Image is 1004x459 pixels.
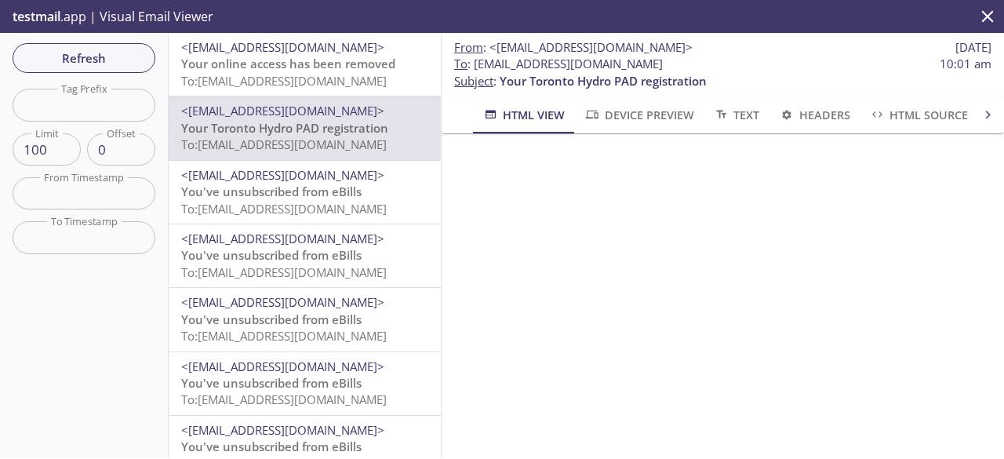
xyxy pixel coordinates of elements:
[181,422,384,438] span: <[EMAIL_ADDRESS][DOMAIN_NAME]>
[169,224,441,287] div: <[EMAIL_ADDRESS][DOMAIN_NAME]>You've unsubscribed from eBillsTo:[EMAIL_ADDRESS][DOMAIN_NAME]
[181,328,387,344] span: To: [EMAIL_ADDRESS][DOMAIN_NAME]
[169,97,441,159] div: <[EMAIL_ADDRESS][DOMAIN_NAME]>Your Toronto Hydro PAD registrationTo:[EMAIL_ADDRESS][DOMAIN_NAME]
[181,120,388,136] span: Your Toronto Hydro PAD registration
[454,39,483,55] span: From
[181,359,384,374] span: <[EMAIL_ADDRESS][DOMAIN_NAME]>
[181,167,384,183] span: <[EMAIL_ADDRESS][DOMAIN_NAME]>
[955,39,991,56] span: [DATE]
[181,137,387,152] span: To: [EMAIL_ADDRESS][DOMAIN_NAME]
[25,48,143,68] span: Refresh
[181,103,384,118] span: <[EMAIL_ADDRESS][DOMAIN_NAME]>
[181,184,362,199] span: You've unsubscribed from eBills
[181,73,387,89] span: To: [EMAIL_ADDRESS][DOMAIN_NAME]
[940,56,991,72] span: 10:01 am
[454,56,663,72] span: : [EMAIL_ADDRESS][DOMAIN_NAME]
[181,294,384,310] span: <[EMAIL_ADDRESS][DOMAIN_NAME]>
[869,105,968,125] span: HTML Source
[181,56,395,71] span: Your online access has been removed
[454,39,693,56] span: :
[713,105,759,125] span: Text
[181,231,384,246] span: <[EMAIL_ADDRESS][DOMAIN_NAME]>
[181,247,362,263] span: You've unsubscribed from eBills
[181,311,362,327] span: You've unsubscribed from eBills
[489,39,693,55] span: <[EMAIL_ADDRESS][DOMAIN_NAME]>
[181,392,387,407] span: To: [EMAIL_ADDRESS][DOMAIN_NAME]
[454,73,493,89] span: Subject
[169,352,441,415] div: <[EMAIL_ADDRESS][DOMAIN_NAME]>You've unsubscribed from eBillsTo:[EMAIL_ADDRESS][DOMAIN_NAME]
[500,73,707,89] span: Your Toronto Hydro PAD registration
[169,33,441,96] div: <[EMAIL_ADDRESS][DOMAIN_NAME]>Your online access has been removedTo:[EMAIL_ADDRESS][DOMAIN_NAME]
[454,56,467,71] span: To
[584,105,693,125] span: Device Preview
[181,201,387,217] span: To: [EMAIL_ADDRESS][DOMAIN_NAME]
[13,8,60,25] span: testmail
[181,375,362,391] span: You've unsubscribed from eBills
[181,439,362,454] span: You've unsubscribed from eBills
[482,105,565,125] span: HTML View
[778,105,849,125] span: Headers
[454,56,991,89] p: :
[13,43,155,73] button: Refresh
[181,264,387,280] span: To: [EMAIL_ADDRESS][DOMAIN_NAME]
[169,161,441,224] div: <[EMAIL_ADDRESS][DOMAIN_NAME]>You've unsubscribed from eBillsTo:[EMAIL_ADDRESS][DOMAIN_NAME]
[169,288,441,351] div: <[EMAIL_ADDRESS][DOMAIN_NAME]>You've unsubscribed from eBillsTo:[EMAIL_ADDRESS][DOMAIN_NAME]
[181,39,384,55] span: <[EMAIL_ADDRESS][DOMAIN_NAME]>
